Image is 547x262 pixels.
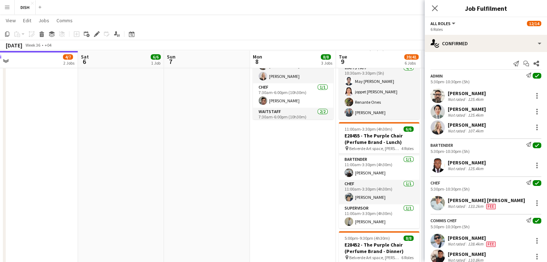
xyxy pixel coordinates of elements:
[430,218,457,223] div: Commis Chef
[430,27,541,32] div: 6 Roles
[339,155,419,180] app-card-role: Bartender1/111:00am-3:30pm (4h30m)[PERSON_NAME]
[448,90,486,97] div: [PERSON_NAME]
[45,42,51,48] div: +04
[425,35,547,52] div: Confirmed
[404,126,414,132] span: 6/6
[466,166,485,171] div: 125.4km
[448,197,525,203] div: [PERSON_NAME] [PERSON_NAME]
[63,54,73,60] span: 4/7
[466,128,485,134] div: 107.4km
[20,16,34,25] a: Edit
[339,122,419,228] app-job-card: 11:00am-3:30pm (4h30m)6/6E28455 - The Purple Chair (Perfume Brand - Lunch) Belverde Art space, [P...
[54,16,76,25] a: Comms
[345,126,392,132] span: 11:00am-3:30pm (4h30m)
[253,83,333,108] app-card-role: Chef1/17:30am-6:00pm (10h30m)[PERSON_NAME]
[63,60,74,66] div: 2 Jobs
[448,235,497,241] div: [PERSON_NAME]
[527,21,541,26] span: 12/14
[485,241,497,247] div: Crew has different fees then in role
[486,204,496,209] span: Fee
[424,57,434,66] span: 10
[404,235,414,241] span: 8/8
[151,60,160,66] div: 1 Job
[405,60,418,66] div: 6 Jobs
[430,180,440,186] div: Chef
[448,112,466,118] div: Not rated
[430,21,456,26] button: All roles
[448,106,486,112] div: [PERSON_NAME]
[6,17,16,24] span: View
[321,60,332,66] div: 3 Jobs
[448,251,486,257] div: [PERSON_NAME]
[253,53,262,60] span: Mon
[166,57,176,66] span: 7
[339,242,419,254] h3: E28452 - The Purple Chair (Perfume Brand - Dinner)
[6,42,22,49] div: [DATE]
[448,128,466,134] div: Not rated
[448,97,466,102] div: Not rated
[401,146,414,151] span: 4 Roles
[430,186,541,192] div: 5:30pm-10:30pm (5h)
[448,122,486,128] div: [PERSON_NAME]
[448,241,466,247] div: Not rated
[253,108,333,142] app-card-role: Waitstaff2/27:30am-6:00pm (10h30m)
[339,204,419,229] app-card-role: Supervisor1/111:00am-3:30pm (4h30m)[PERSON_NAME]
[430,142,453,148] div: Bartender
[466,112,485,118] div: 125.4km
[3,16,19,25] a: View
[151,54,161,60] span: 6/6
[339,53,347,60] span: Tue
[448,203,466,209] div: Not rated
[338,57,347,66] span: 9
[80,57,89,66] span: 6
[15,0,36,14] button: DISH
[466,203,485,209] div: 133.2km
[401,255,414,260] span: 6 Roles
[345,235,390,241] span: 5:00pm-9:30pm (4h30m)
[24,42,42,48] span: Week 36
[430,149,541,154] div: 5:30pm-10:30pm (5h)
[339,180,419,204] app-card-role: Chef1/111:00am-3:30pm (4h30m)[PERSON_NAME]
[36,16,52,25] a: Jobs
[349,146,401,151] span: Belverde Art space, [PERSON_NAME]
[485,203,497,209] div: Crew has different fees then in role
[448,166,466,171] div: Not rated
[38,17,49,24] span: Jobs
[430,224,541,229] div: 5:30pm-10:30pm (5h)
[425,4,547,13] h3: Job Fulfilment
[56,17,73,24] span: Comms
[349,255,401,260] span: Belverde Art space, [PERSON_NAME]
[23,17,31,24] span: Edit
[466,241,485,247] div: 128.4km
[339,64,419,120] app-card-role: Waitstaff4/410:30am-3:30pm (5h)May [PERSON_NAME]joppet [PERSON_NAME]Renante Ones[PERSON_NAME]
[404,54,419,60] span: 39/41
[430,21,451,26] span: All roles
[81,53,89,60] span: Sat
[430,79,541,84] div: 5:30pm-10:30pm (5h)
[466,97,485,102] div: 125.4km
[430,73,443,79] div: Admin
[486,242,496,247] span: Fee
[448,159,486,166] div: [PERSON_NAME]
[321,54,331,60] span: 8/8
[167,53,176,60] span: Sun
[339,132,419,145] h3: E28455 - The Purple Chair (Perfume Brand - Lunch)
[252,57,262,66] span: 8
